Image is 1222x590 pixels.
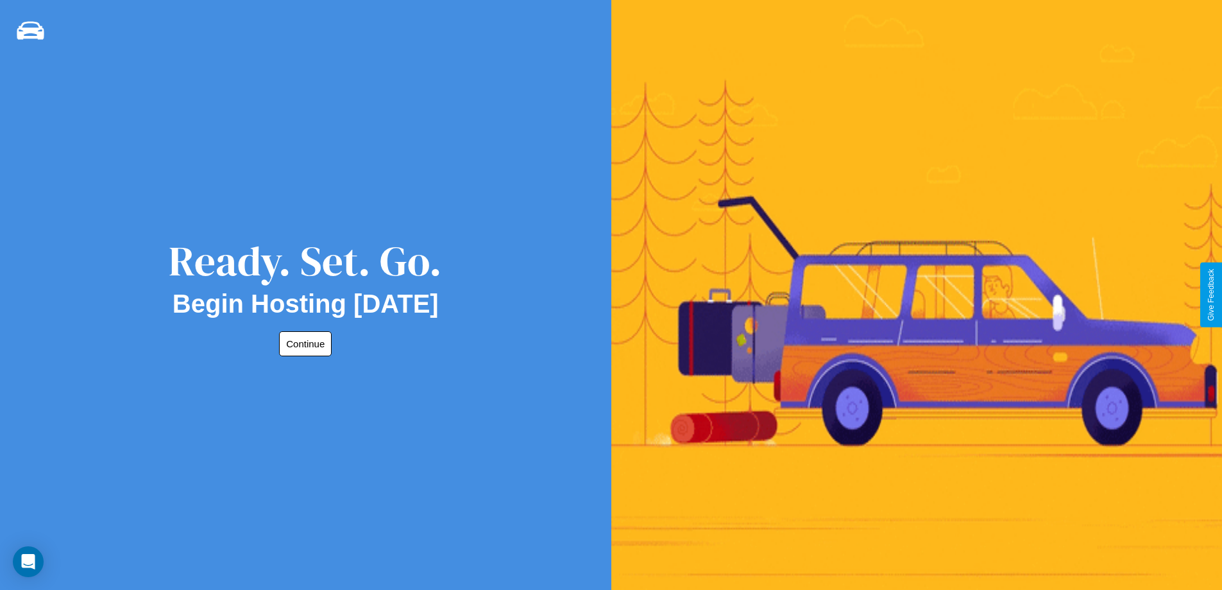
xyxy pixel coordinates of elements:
button: Continue [279,331,332,356]
div: Give Feedback [1207,269,1216,321]
h2: Begin Hosting [DATE] [173,290,439,318]
div: Ready. Set. Go. [169,232,442,290]
div: Open Intercom Messenger [13,546,44,577]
